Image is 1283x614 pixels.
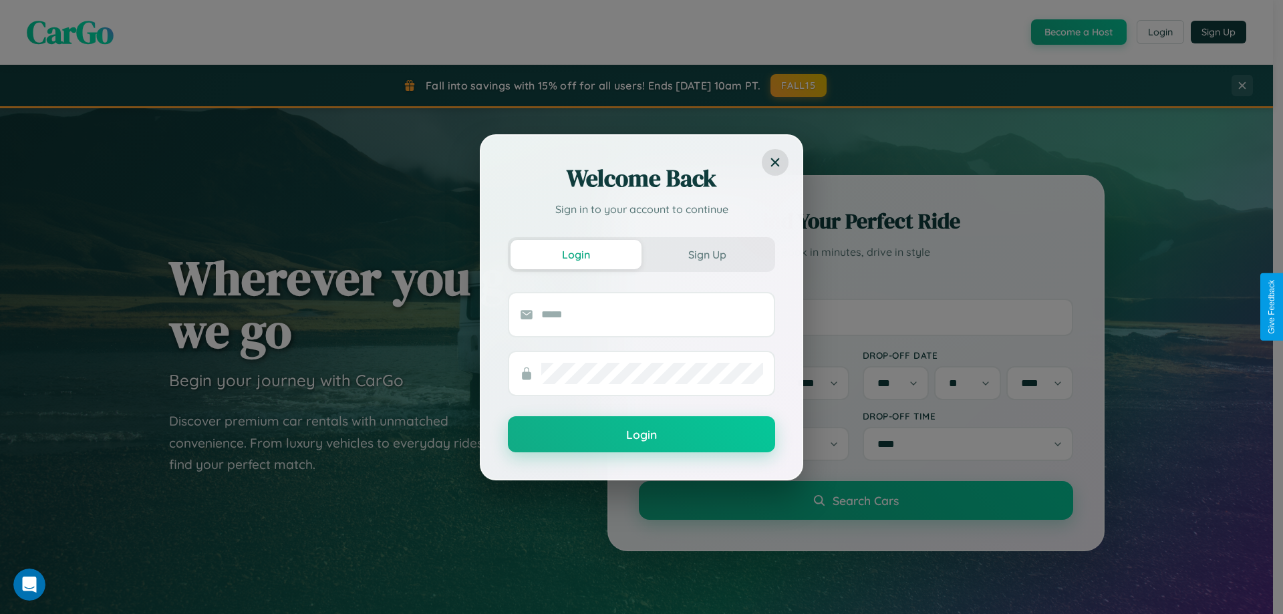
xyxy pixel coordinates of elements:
[508,162,775,194] h2: Welcome Back
[508,416,775,452] button: Login
[641,240,772,269] button: Sign Up
[511,240,641,269] button: Login
[508,201,775,217] p: Sign in to your account to continue
[13,569,45,601] iframe: Intercom live chat
[1267,280,1276,334] div: Give Feedback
